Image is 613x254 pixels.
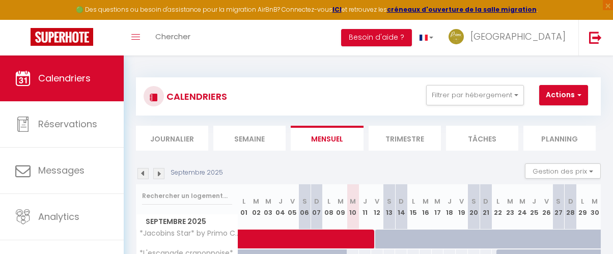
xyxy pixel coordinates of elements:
th: 01 [238,184,250,230]
th: 14 [395,184,407,230]
th: 26 [540,184,552,230]
abbr: V [290,196,295,206]
th: 16 [420,184,432,230]
span: Réservations [38,118,97,130]
th: 02 [250,184,262,230]
th: 27 [552,184,565,230]
th: 28 [565,184,577,230]
abbr: D [314,196,319,206]
abbr: M [253,196,259,206]
li: Trimestre [369,126,441,151]
abbr: V [459,196,464,206]
abbr: J [532,196,536,206]
th: 24 [516,184,528,230]
h3: CALENDRIERS [164,85,227,108]
th: 20 [468,184,480,230]
abbr: L [242,196,245,206]
th: 30 [589,184,601,230]
abbr: M [519,196,525,206]
abbr: M [423,196,429,206]
p: Septembre 2025 [171,168,223,178]
th: 06 [298,184,311,230]
th: 05 [287,184,299,230]
span: Septembre 2025 [136,214,238,229]
th: 21 [480,184,492,230]
th: 29 [577,184,589,230]
th: 15 [407,184,420,230]
abbr: M [434,196,440,206]
li: Tâches [446,126,518,151]
abbr: J [363,196,367,206]
abbr: L [327,196,330,206]
abbr: J [278,196,283,206]
th: 22 [492,184,504,230]
span: Messages [38,164,85,177]
li: Semaine [213,126,286,151]
img: logout [589,31,602,44]
abbr: D [568,196,573,206]
abbr: S [387,196,392,206]
span: [GEOGRAPHIC_DATA] [470,30,566,43]
button: Actions [539,85,588,105]
abbr: S [302,196,307,206]
th: 12 [371,184,383,230]
abbr: V [544,196,549,206]
img: ... [449,29,464,44]
th: 13 [383,184,396,230]
abbr: J [448,196,452,206]
th: 11 [359,184,371,230]
input: Rechercher un logement... [142,187,232,205]
abbr: S [471,196,476,206]
li: Journalier [136,126,208,151]
abbr: D [483,196,488,206]
th: 23 [504,184,516,230]
button: Besoin d'aide ? [341,29,412,46]
span: *Jacobins Star* by Primo Conciergerie [138,230,240,237]
span: Calendriers [38,72,91,84]
th: 08 [323,184,335,230]
abbr: M [592,196,598,206]
th: 10 [347,184,359,230]
th: 18 [443,184,456,230]
abbr: S [556,196,561,206]
th: 25 [528,184,541,230]
li: Mensuel [291,126,363,151]
abbr: M [265,196,271,206]
th: 04 [274,184,287,230]
a: ICI [332,5,342,14]
span: Analytics [38,210,79,223]
th: 07 [311,184,323,230]
abbr: L [412,196,415,206]
a: créneaux d'ouverture de la salle migration [387,5,537,14]
button: Filtrer par hébergement [426,85,524,105]
li: Planning [523,126,596,151]
abbr: L [496,196,499,206]
abbr: V [375,196,379,206]
img: Super Booking [31,28,93,46]
abbr: M [350,196,356,206]
th: 09 [335,184,347,230]
abbr: D [399,196,404,206]
abbr: M [507,196,513,206]
th: 19 [456,184,468,230]
a: Chercher [148,20,198,55]
th: 03 [262,184,274,230]
a: ... [GEOGRAPHIC_DATA] [441,20,578,55]
abbr: L [581,196,584,206]
button: Gestion des prix [525,163,601,179]
span: Chercher [155,31,190,42]
th: 17 [432,184,444,230]
abbr: M [338,196,344,206]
